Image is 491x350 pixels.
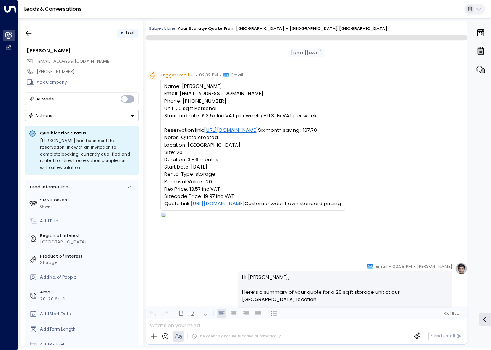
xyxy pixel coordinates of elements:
label: Product of Interest [40,253,136,259]
button: Redo [160,309,170,318]
span: • [389,262,391,270]
span: Lost [126,30,135,36]
pre: Name: [PERSON_NAME] Email: [EMAIL_ADDRESS][DOMAIN_NAME] Phone: [PHONE_NUMBER] Unit: 20 sq ft Pers... [164,83,341,207]
div: AddNo. of People [40,274,136,280]
span: | [450,311,451,316]
div: AddStart Date [40,311,136,317]
span: jeanhorton.jh@gmail.com [36,58,111,65]
div: Storage [40,259,136,266]
span: Cc Bcc [444,311,459,316]
div: [PHONE_NUMBER] [37,68,138,75]
div: [DATE][DATE] [289,49,325,57]
span: [EMAIL_ADDRESS][DOMAIN_NAME] [36,58,111,64]
img: profile-logo.png [455,262,467,275]
span: [PERSON_NAME] [417,262,452,270]
div: 20-20 Sq. ft. [40,296,66,302]
label: Area [40,289,136,295]
span: Trigger Email [160,71,189,79]
a: Leads & Conversations [24,6,82,12]
span: Email [231,71,243,79]
div: AddTerm Length [40,326,136,332]
button: Cc|Bcc [441,311,461,316]
div: [PERSON_NAME] has been sent the reservation link with an invitation to complete booking; currentl... [40,138,135,171]
button: Actions [25,110,139,121]
div: AddCompany [37,79,138,86]
p: Qualification Status [40,130,135,136]
div: Button group with a nested menu [25,110,139,121]
div: Your storage quote from [GEOGRAPHIC_DATA] - [GEOGRAPHIC_DATA] [GEOGRAPHIC_DATA] [178,25,388,32]
div: [PERSON_NAME] [27,47,138,54]
span: 02:32 PM [199,71,218,79]
a: [URL][DOMAIN_NAME] [204,126,258,134]
span: • [191,71,192,79]
img: OLIVIA PARKER [161,212,166,217]
span: • [220,71,221,79]
div: The agent signature is added automatically [192,334,281,339]
span: • [195,71,197,79]
span: 02:39 PM [392,262,412,270]
div: [GEOGRAPHIC_DATA] [40,239,136,245]
label: Region of Interest [40,232,136,239]
button: Undo [148,309,157,318]
div: Lead Information [27,184,68,190]
label: SMS Consent [40,197,136,203]
div: AddBudget [40,341,136,348]
div: AI Mode [36,95,54,103]
a: [URL][DOMAIN_NAME] [191,200,245,207]
div: Given [40,203,136,210]
span: Email [376,262,388,270]
div: • [120,28,123,39]
div: AddTitle [40,218,136,224]
div: Actions [28,113,52,118]
span: • [413,262,415,270]
span: Subject Line: [149,25,177,31]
